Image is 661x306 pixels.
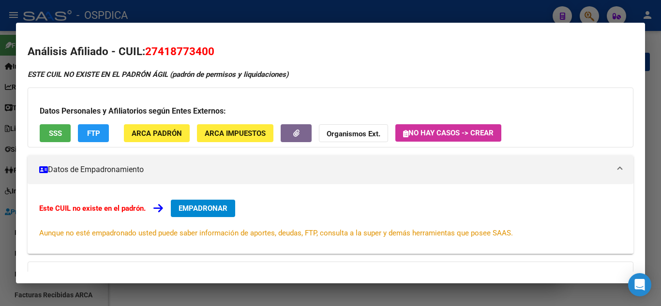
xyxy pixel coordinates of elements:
span: 27418773400 [145,45,214,58]
span: ARCA Padrón [132,129,182,138]
button: No hay casos -> Crear [395,124,501,142]
div: Datos de Empadronamiento [28,184,633,254]
h3: Datos Personales y Afiliatorios según Entes Externos: [40,105,621,117]
div: Open Intercom Messenger [628,273,651,296]
span: FTP [87,129,100,138]
mat-expansion-panel-header: Datos de Empadronamiento [28,155,633,184]
span: EMPADRONAR [179,204,227,213]
strong: ESTE CUIL NO EXISTE EN EL PADRÓN ÁGIL (padrón de permisos y liquidaciones) [28,70,288,79]
span: Aunque no esté empadronado usted puede saber información de aportes, deudas, FTP, consulta a la s... [39,229,513,237]
mat-panel-title: Datos de Empadronamiento [39,164,610,175]
button: ARCA Padrón [124,124,190,142]
button: Organismos Ext. [319,124,388,142]
span: SSS [49,129,62,138]
span: ARCA Impuestos [205,129,266,138]
button: FTP [78,124,109,142]
span: No hay casos -> Crear [403,129,494,137]
strong: Organismos Ext. [327,130,380,138]
button: EMPADRONAR [171,200,235,217]
strong: Este CUIL no existe en el padrón. [39,204,146,213]
h2: Análisis Afiliado - CUIL: [28,44,633,60]
button: ARCA Impuestos [197,124,273,142]
button: SSS [40,124,71,142]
